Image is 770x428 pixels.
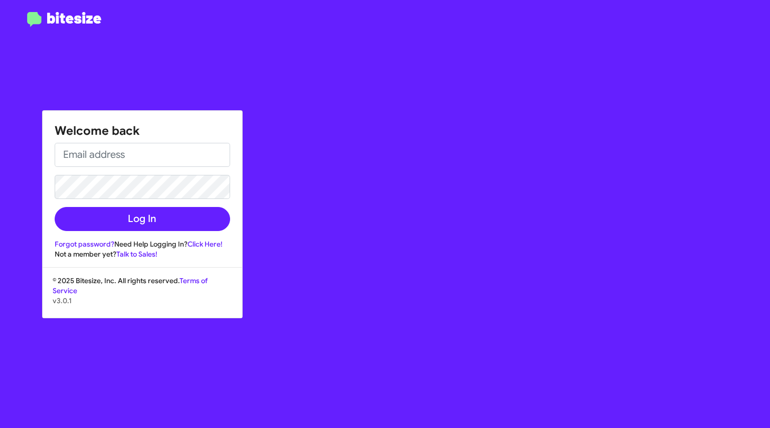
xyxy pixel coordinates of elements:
div: Need Help Logging In? [55,239,230,249]
a: Forgot password? [55,240,114,249]
input: Email address [55,143,230,167]
div: Not a member yet? [55,249,230,259]
h1: Welcome back [55,123,230,139]
a: Talk to Sales! [116,250,157,259]
a: Terms of Service [53,276,208,295]
div: © 2025 Bitesize, Inc. All rights reserved. [43,276,242,318]
a: Click Here! [187,240,223,249]
p: v3.0.1 [53,296,232,306]
button: Log In [55,207,230,231]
